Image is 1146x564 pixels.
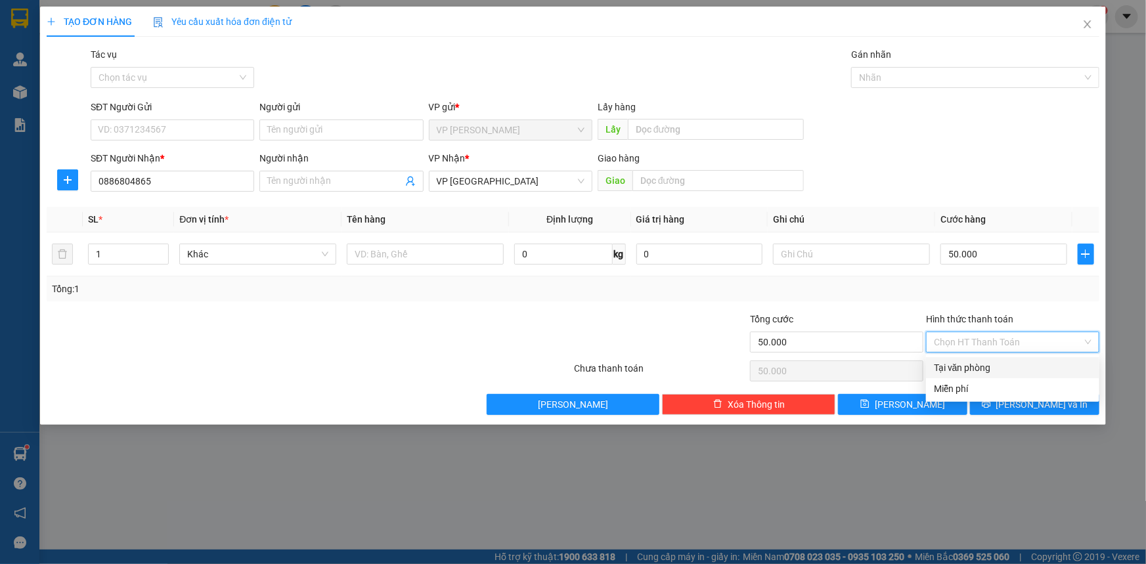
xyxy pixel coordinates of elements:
[598,102,636,112] span: Lấy hàng
[768,207,935,232] th: Ghi chú
[429,100,592,114] div: VP gửi
[546,214,593,225] span: Định lượng
[47,17,56,26] span: plus
[728,397,785,412] span: Xóa Thông tin
[58,175,77,185] span: plus
[52,244,73,265] button: delete
[636,214,685,225] span: Giá trị hàng
[662,394,835,415] button: deleteXóa Thông tin
[613,244,626,265] span: kg
[838,394,967,415] button: save[PERSON_NAME]
[123,13,191,33] span: VP [PERSON_NAME]
[5,75,40,83] span: Người gửi:
[750,314,793,324] span: Tổng cước
[437,120,584,140] span: VP MỘC CHÂU
[926,314,1013,324] label: Hình thức thanh toán
[636,244,763,265] input: 0
[347,214,386,225] span: Tên hàng
[153,17,164,28] img: icon
[91,100,254,114] div: SĐT Người Gửi
[88,214,99,225] span: SL
[573,361,749,384] div: Chưa thanh toán
[1082,19,1093,30] span: close
[598,119,628,140] span: Lấy
[940,214,986,225] span: Cước hàng
[259,100,423,114] div: Người gửi
[996,397,1088,412] span: [PERSON_NAME] và In
[538,397,608,412] span: [PERSON_NAME]
[57,169,78,190] button: plus
[127,35,191,47] span: 0981 559 551
[713,399,722,410] span: delete
[347,244,504,265] input: VD: Bàn, Ghế
[632,170,804,191] input: Dọc đường
[1078,244,1094,265] button: plus
[1069,7,1106,43] button: Close
[5,83,46,92] span: Người nhận:
[47,16,132,27] span: TẠO ĐƠN HÀNG
[982,399,991,410] span: printer
[91,49,117,60] label: Tác vụ
[970,394,1099,415] button: printer[PERSON_NAME] và In
[437,171,584,191] span: VP HÀ NỘI
[187,244,328,264] span: Khác
[259,151,423,165] div: Người nhận
[628,119,804,140] input: Dọc đường
[179,214,229,225] span: Đơn vị tính
[429,153,466,163] span: VP Nhận
[934,381,1091,396] div: Miễn phí
[1078,249,1093,259] span: plus
[24,24,101,37] span: XUANTRANG
[52,282,443,296] div: Tổng: 1
[934,360,1091,375] div: Tại văn phòng
[5,93,97,111] span: 0978868748
[875,397,945,412] span: [PERSON_NAME]
[91,151,254,165] div: SĐT Người Nhận
[153,16,292,27] span: Yêu cầu xuất hóa đơn điện tử
[41,7,85,21] span: HAIVAN
[598,153,640,163] span: Giao hàng
[405,176,416,186] span: user-add
[851,49,891,60] label: Gán nhãn
[487,394,660,415] button: [PERSON_NAME]
[42,40,84,53] em: Logistics
[860,399,870,410] span: save
[773,244,930,265] input: Ghi Chú
[598,170,632,191] span: Giao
